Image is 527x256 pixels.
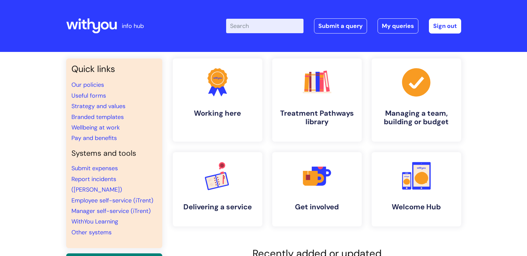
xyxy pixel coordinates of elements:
a: Wellbeing at work [71,124,120,131]
a: Report incidents ([PERSON_NAME]) [71,175,122,194]
a: Submit expenses [71,164,118,172]
h3: Quick links [71,64,157,74]
a: Useful forms [71,92,106,100]
a: Strategy and values [71,102,125,110]
h4: Get involved [277,203,356,211]
a: Managing a team, building or budget [372,58,461,142]
input: Search [226,19,303,33]
a: Get involved [272,152,362,226]
a: Employee self-service (iTrent) [71,197,153,204]
a: Our policies [71,81,104,89]
div: | - [226,18,461,34]
a: Other systems [71,228,112,236]
a: Pay and benefits [71,134,117,142]
a: Manager self-service (iTrent) [71,207,151,215]
p: info hub [122,21,144,31]
a: My queries [378,18,418,34]
h4: Working here [178,109,257,118]
a: WithYou Learning [71,218,118,225]
a: Welcome Hub [372,152,461,226]
a: Delivering a service [173,152,262,226]
a: Branded templates [71,113,124,121]
h4: Systems and tools [71,149,157,158]
h4: Delivering a service [178,203,257,211]
a: Working here [173,58,262,142]
h4: Treatment Pathways library [277,109,356,127]
h4: Welcome Hub [377,203,456,211]
a: Treatment Pathways library [272,58,362,142]
h4: Managing a team, building or budget [377,109,456,127]
a: Sign out [429,18,461,34]
a: Submit a query [314,18,367,34]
